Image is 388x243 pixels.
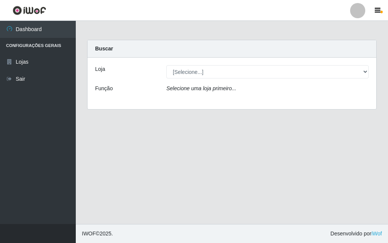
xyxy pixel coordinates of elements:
span: IWOF [82,230,96,237]
label: Loja [95,65,105,73]
span: Desenvolvido por [330,230,382,238]
a: iWof [371,230,382,237]
img: CoreUI Logo [13,6,46,15]
span: © 2025 . [82,230,113,238]
label: Função [95,85,113,92]
strong: Buscar [95,45,113,52]
i: Selecione uma loja primeiro... [166,85,236,91]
